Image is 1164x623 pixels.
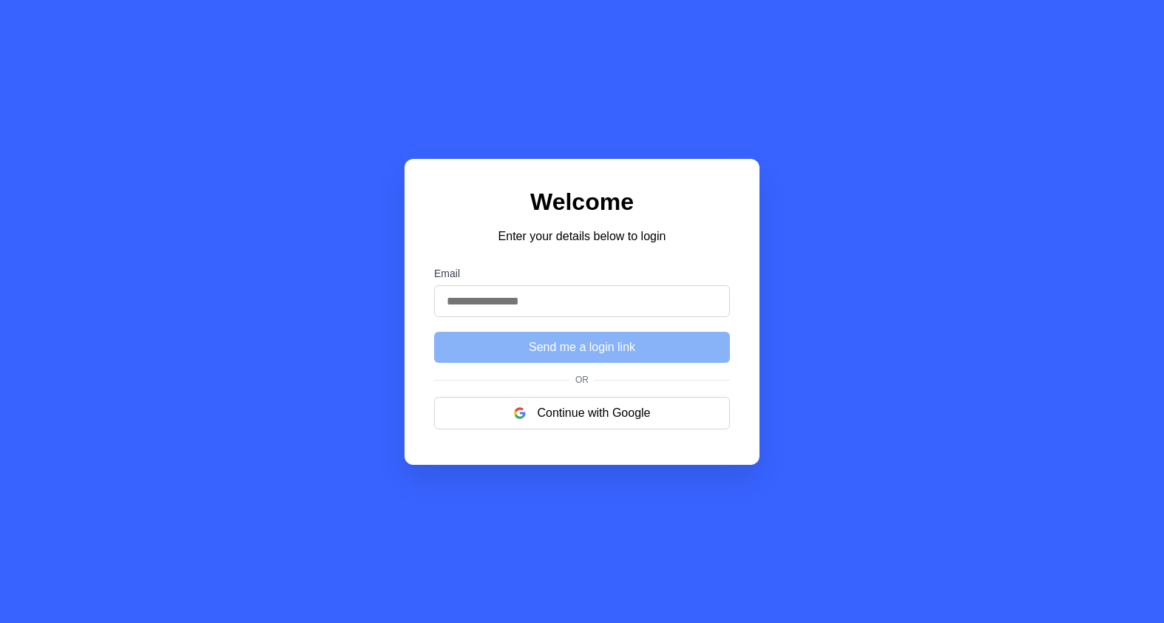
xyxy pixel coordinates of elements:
[514,407,526,419] img: google logo
[434,397,730,429] button: Continue with Google
[434,188,730,216] h1: Welcome
[434,228,730,245] p: Enter your details below to login
[569,375,595,385] span: Or
[434,332,730,363] button: Send me a login link
[434,268,730,279] label: Email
